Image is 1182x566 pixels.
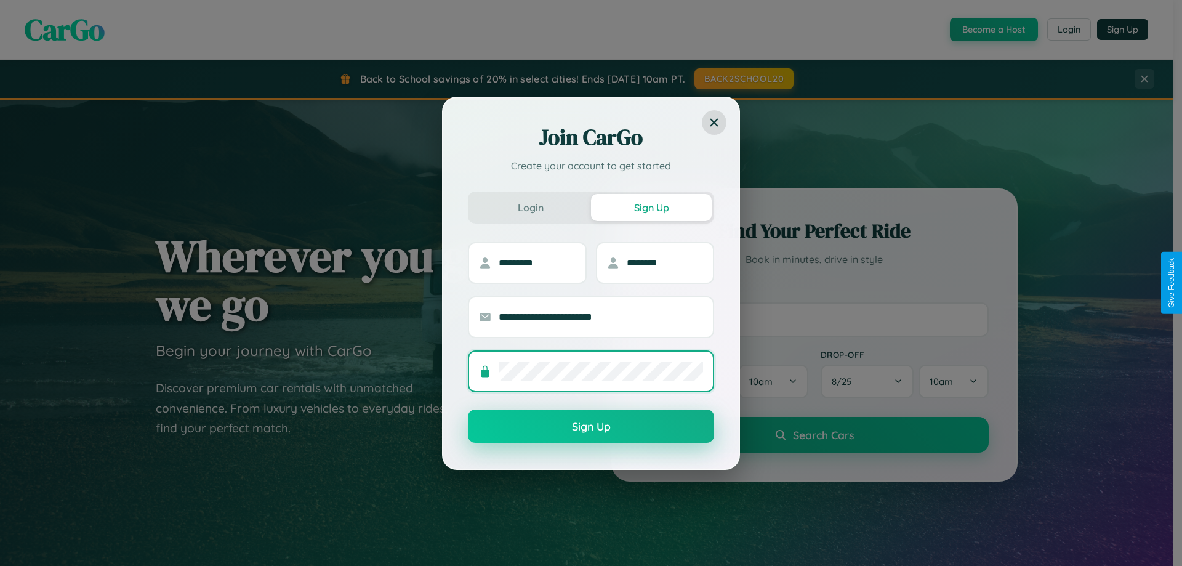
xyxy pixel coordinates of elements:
[470,194,591,221] button: Login
[468,410,714,443] button: Sign Up
[1167,258,1176,308] div: Give Feedback
[468,123,714,152] h2: Join CarGo
[468,158,714,173] p: Create your account to get started
[591,194,712,221] button: Sign Up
